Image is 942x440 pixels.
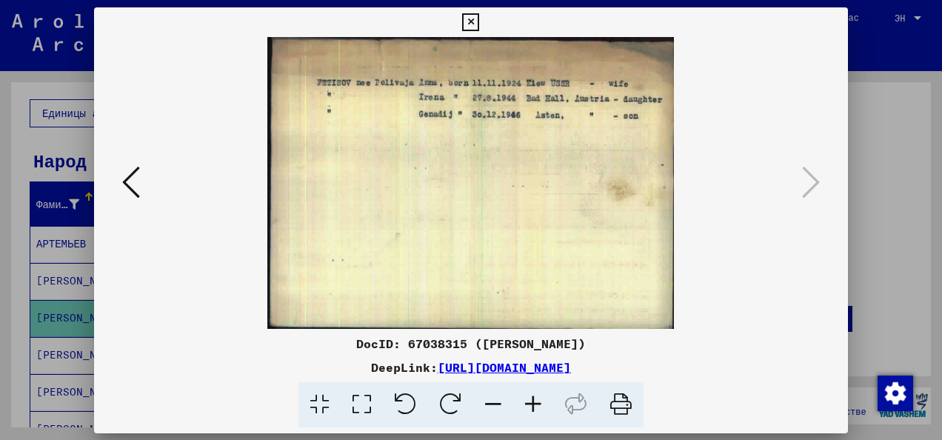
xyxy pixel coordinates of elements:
[438,360,571,375] a: [URL][DOMAIN_NAME]
[144,37,798,329] img: 002.jpg
[94,335,848,353] div: DocID: 67038315 ([PERSON_NAME])
[878,376,913,411] img: Внести поправки в соглашение
[877,375,912,410] div: Внести поправки в соглашение
[94,359,848,376] div: DeepLink:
